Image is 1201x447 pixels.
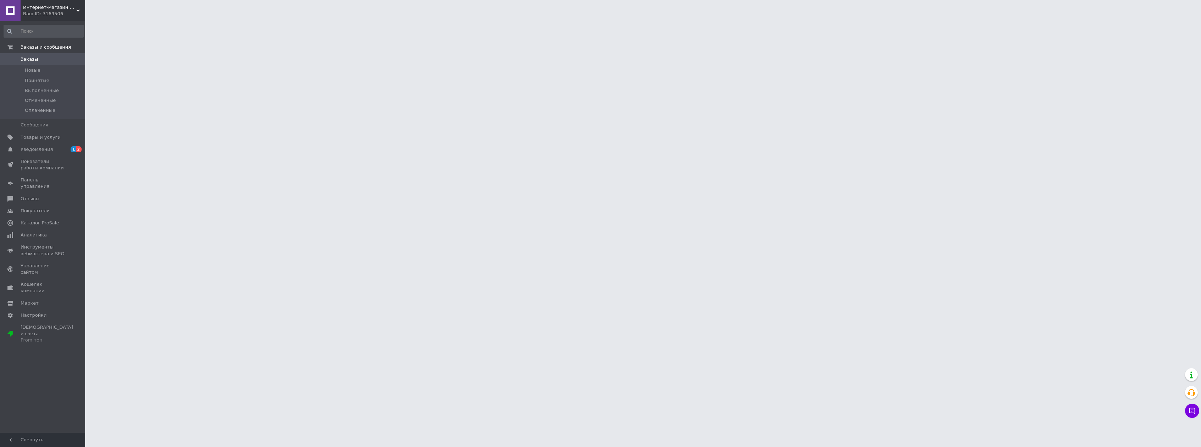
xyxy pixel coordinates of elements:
span: Заказы [21,56,38,62]
span: Новые [25,67,40,73]
span: Оплаченные [25,107,55,114]
div: Prom топ [21,337,73,343]
span: Покупатели [21,208,50,214]
span: Каталог ProSale [21,220,59,226]
input: Поиск [4,25,84,38]
span: Аналитика [21,232,47,238]
div: Ваш ID: 3169506 [23,11,85,17]
span: 2 [76,146,82,152]
span: [DEMOGRAPHIC_DATA] и счета [21,324,73,344]
span: Настройки [21,312,46,318]
span: Инструменты вебмастера и SEO [21,244,66,257]
span: 1 [71,146,76,152]
button: Чат с покупателем [1185,404,1199,418]
span: Выполненные [25,87,59,94]
span: Товары и услуги [21,134,61,141]
span: Уведомления [21,146,53,153]
span: Маркет [21,300,39,306]
span: Показатели работы компании [21,158,66,171]
span: Принятые [25,77,49,84]
span: Сообщения [21,122,48,128]
span: Управление сайтом [21,263,66,276]
span: Отмененные [25,97,56,104]
span: Панель управления [21,177,66,190]
span: Интернет-магазин «24 инструмента» [23,4,76,11]
span: Отзывы [21,196,39,202]
span: Кошелек компании [21,281,66,294]
span: Заказы и сообщения [21,44,71,50]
